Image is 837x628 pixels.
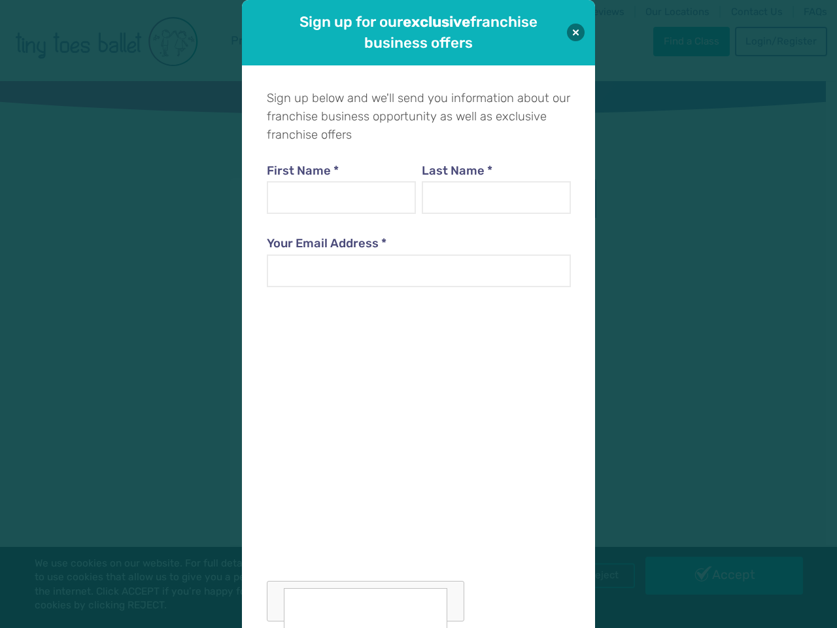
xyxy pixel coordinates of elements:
[422,162,571,181] label: Last Name *
[403,13,470,31] strong: exclusive
[267,235,570,253] label: Your Email Address *
[267,162,416,181] label: First Name *
[279,12,558,53] h1: Sign up for our franchise business offers
[267,90,570,144] p: Sign up below and we'll send you information about our franchise business opportunity as well as ...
